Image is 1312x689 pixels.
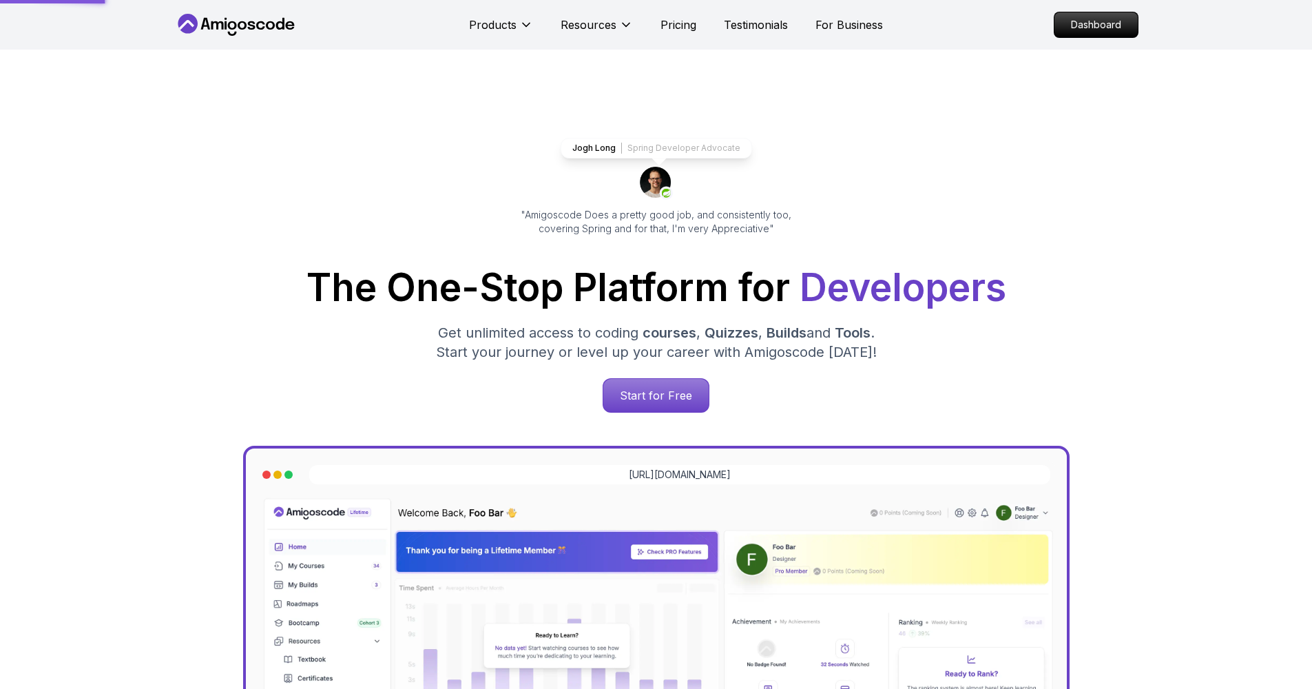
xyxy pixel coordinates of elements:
button: Products [469,17,533,44]
a: For Business [815,17,883,33]
a: Start for Free [603,378,709,413]
span: Builds [767,325,806,341]
p: "Amigoscode Does a pretty good job, and consistently too, covering Spring and for that, I'm very ... [502,208,811,236]
span: courses [643,325,696,341]
span: Quizzes [705,325,758,341]
p: Jogh Long [572,143,616,154]
span: Tools [835,325,871,341]
p: Start for Free [603,379,709,412]
p: Get unlimited access to coding , , and . Start your journey or level up your career with Amigosco... [425,323,888,362]
button: Resources [561,17,633,44]
p: Resources [561,17,616,33]
span: Developers [800,265,1006,310]
a: Pricing [660,17,696,33]
p: Products [469,17,517,33]
a: Testimonials [724,17,788,33]
img: josh long [640,167,673,200]
p: Spring Developer Advocate [627,143,740,154]
p: Dashboard [1054,12,1138,37]
h1: The One-Stop Platform for [185,269,1127,307]
a: Dashboard [1054,12,1138,38]
a: [URL][DOMAIN_NAME] [629,468,731,482]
